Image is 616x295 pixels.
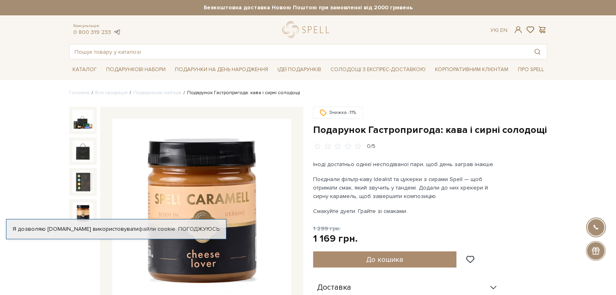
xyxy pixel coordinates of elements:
[72,202,94,223] img: Подарунок Гастропригода: кава і сирні солодощі
[366,255,403,264] span: До кошика
[367,143,375,150] div: 0/5
[69,90,90,96] a: Головна
[73,23,121,29] span: Консультація:
[139,225,175,232] a: файли cookie
[113,29,121,36] a: telegram
[432,63,512,76] a: Корпоративним клієнтам
[497,27,499,34] span: |
[313,160,503,169] p: Іноді достатньо однієї несподіваної пари, щоб день заграв інакше.
[133,90,181,96] a: Подарункові набори
[313,124,547,136] h1: Подарунок Гастропригода: кава і сирні солодощі
[69,4,547,11] strong: Безкоштовна доставка Новою Поштою при замовленні від 2000 гривень
[514,63,547,76] a: Про Spell
[313,225,341,232] span: 1 299 грн.
[317,284,351,291] span: Доставка
[72,110,94,131] img: Подарунок Гастропригода: кава і сирні солодощі
[313,175,503,200] p: Поєднали фільтр-каву Idealist та цукерки з сирами Spell — щоб отримати смак, який звучить у танде...
[490,27,507,34] div: Ук
[172,63,271,76] a: Подарунки на День народження
[313,107,363,119] div: Знижка -11%
[528,44,547,59] button: Пошук товару у каталозі
[103,63,169,76] a: Подарункові набори
[500,27,507,34] a: En
[69,63,100,76] a: Каталог
[327,63,429,76] a: Солодощі з експрес-доставкою
[313,207,503,215] p: Смакуйте дуети. Грайте зі смаками.
[274,63,324,76] a: Ідеї подарунків
[313,251,457,268] button: До кошика
[282,21,333,38] a: logo
[181,89,300,97] li: Подарунок Гастропригода: кава і сирні солодощі
[313,232,358,245] div: 1 169 грн.
[178,225,220,233] a: Погоджуюсь
[72,171,94,192] img: Подарунок Гастропригода: кава і сирні солодощі
[95,90,128,96] a: Вся продукція
[73,29,111,36] a: 0 800 319 233
[6,225,226,233] div: Я дозволяю [DOMAIN_NAME] використовувати
[72,141,94,162] img: Подарунок Гастропригода: кава і сирні солодощі
[70,44,528,59] input: Пошук товару у каталозі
